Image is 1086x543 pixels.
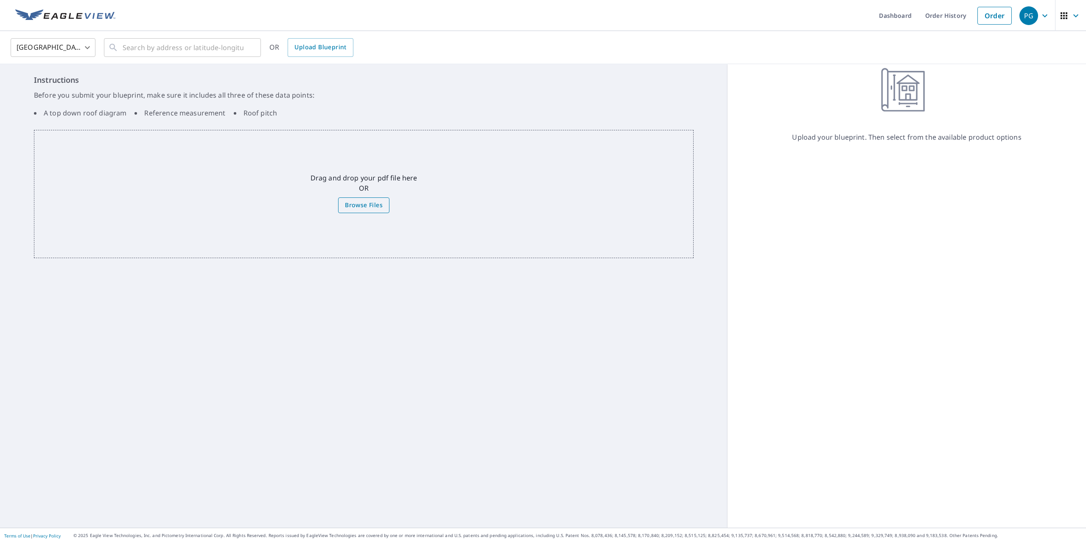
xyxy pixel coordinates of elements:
[288,38,353,57] a: Upload Blueprint
[311,173,417,193] p: Drag and drop your pdf file here OR
[33,533,61,539] a: Privacy Policy
[34,90,694,100] p: Before you submit your blueprint, make sure it includes all three of these data points:
[11,36,95,59] div: [GEOGRAPHIC_DATA]
[1019,6,1038,25] div: PG
[977,7,1012,25] a: Order
[15,9,115,22] img: EV Logo
[269,38,353,57] div: OR
[345,200,383,211] span: Browse Files
[4,533,61,538] p: |
[234,108,277,118] li: Roof pitch
[338,197,389,213] label: Browse Files
[134,108,225,118] li: Reference measurement
[34,74,694,86] h6: Instructions
[73,532,1082,539] p: © 2025 Eagle View Technologies, Inc. and Pictometry International Corp. All Rights Reserved. Repo...
[4,533,31,539] a: Terms of Use
[294,42,346,53] span: Upload Blueprint
[123,36,244,59] input: Search by address or latitude-longitude
[34,108,126,118] li: A top down roof diagram
[792,132,1021,142] p: Upload your blueprint. Then select from the available product options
